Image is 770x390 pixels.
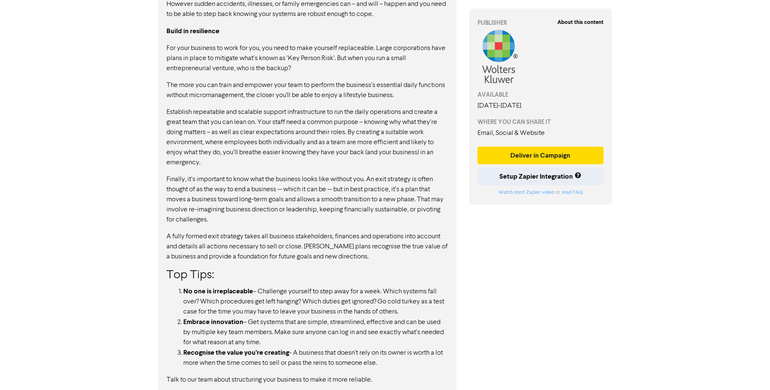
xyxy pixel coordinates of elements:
[183,348,448,368] li: - A business that doesn’t rely on its owner is worth a lot more when the time comes to sell or pa...
[498,190,554,195] a: Watch short Zapier video
[477,118,604,126] div: WHERE YOU CAN SHARE IT
[183,348,289,357] strong: Recognise the value you’re creating
[477,189,604,196] div: or
[166,80,448,100] p: The more you can train and empower your team to perform the business’s essential daily functions ...
[166,43,448,74] p: For your business to work for you, you need to make yourself replaceable. Large corporations have...
[166,27,219,35] strong: Build in resilience
[477,18,604,27] div: PUBLISHER
[477,168,604,185] button: Setup Zapier Integration
[166,174,448,225] p: Finally, it’s important to know what the business looks like without you. An exit strategy is oft...
[728,350,770,390] iframe: Chat Widget
[477,147,604,164] button: Deliver in Campaign
[183,287,253,295] strong: No one is irreplaceable
[166,375,448,385] p: Talk to our team about structuring your business to make it more reliable.
[166,232,448,262] p: A fully formed exit strategy takes all business stakeholders, finances and operations into accoun...
[477,128,604,138] div: Email, Social & Website
[183,317,448,348] li: – Get systems that are simple, streamlined, effective and can be used by multiple key team member...
[183,286,448,317] li: – Challenge yourself to step away for a week. Which systems fall over? Which procedures get left ...
[166,269,448,283] h3: Top Tips:
[557,19,604,26] strong: About this content
[477,90,604,99] div: AVAILABLE
[477,101,604,111] div: [DATE] - [DATE]
[183,318,243,326] strong: Embrace innovation
[166,107,448,168] p: Establish repeatable and scalable support infrastructure to run the daily operations and create a...
[562,190,583,195] a: read FAQ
